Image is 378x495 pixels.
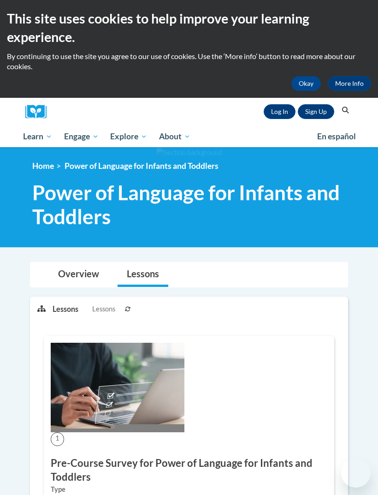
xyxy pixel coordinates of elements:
[17,126,58,147] a: Learn
[64,131,99,142] span: Engage
[156,148,222,158] img: Section background
[341,458,371,488] iframe: Button to launch messaging window
[339,105,353,116] button: Search
[264,104,295,119] a: Log In
[291,76,321,91] button: Okay
[25,105,53,119] img: Logo brand
[51,432,64,446] span: 1
[298,104,334,119] a: Register
[7,9,371,47] h2: This site uses cookies to help improve your learning experience.
[51,484,327,495] label: Type
[159,131,190,142] span: About
[32,180,350,229] span: Power of Language for Infants and Toddlers
[118,262,168,287] a: Lessons
[51,456,327,485] h3: Pre-Course Survey for Power of Language for Infants and Toddlers
[92,304,115,314] span: Lessons
[16,126,362,147] div: Main menu
[65,161,219,171] span: Power of Language for Infants and Toddlers
[7,51,371,72] p: By continuing to use the site you agree to our use of cookies. Use the ‘More info’ button to read...
[311,127,362,146] a: En español
[23,131,52,142] span: Learn
[153,126,196,147] a: About
[104,126,153,147] a: Explore
[32,161,54,171] a: Home
[51,343,184,432] img: Course Image
[342,107,350,114] i: 
[58,126,105,147] a: Engage
[53,304,78,314] p: Lessons
[110,131,147,142] span: Explore
[328,76,371,91] a: More Info
[25,105,53,119] a: Cox Campus
[49,262,108,287] a: Overview
[317,131,356,141] span: En español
